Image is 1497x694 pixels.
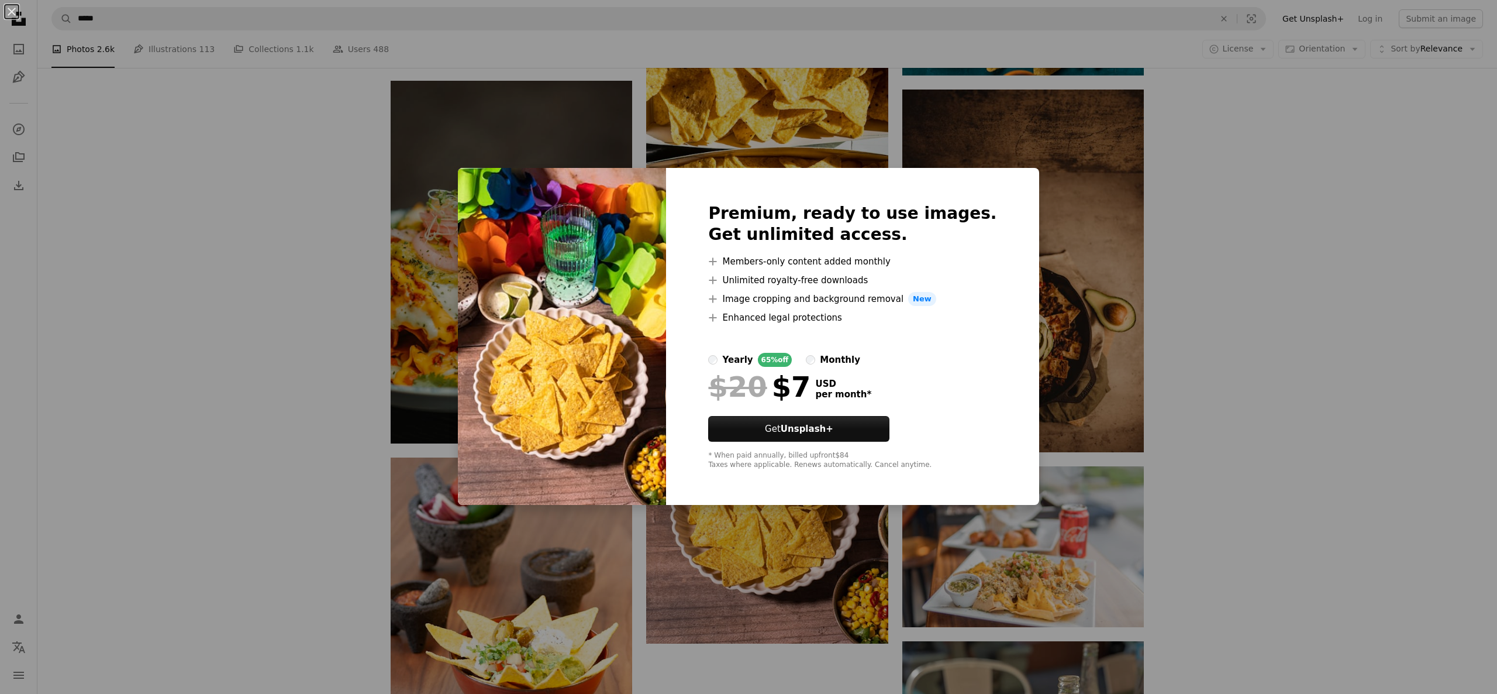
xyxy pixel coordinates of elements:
span: USD [815,379,871,389]
span: per month * [815,389,871,400]
li: Image cropping and background removal [708,292,996,306]
div: yearly [722,353,753,367]
div: $7 [708,372,810,402]
li: Enhanced legal protections [708,311,996,325]
div: 65% off [758,353,792,367]
li: Unlimited royalty-free downloads [708,273,996,287]
input: monthly [806,355,815,365]
strong: Unsplash+ [781,424,833,434]
button: GetUnsplash+ [708,416,889,442]
div: * When paid annually, billed upfront $84 Taxes where applicable. Renews automatically. Cancel any... [708,451,996,470]
img: premium_photo-1680118670547-0746d4101cbd [458,168,666,505]
div: monthly [820,353,860,367]
span: $20 [708,372,767,402]
li: Members-only content added monthly [708,255,996,269]
h2: Premium, ready to use images. Get unlimited access. [708,203,996,245]
span: New [908,292,936,306]
input: yearly65%off [708,355,718,365]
